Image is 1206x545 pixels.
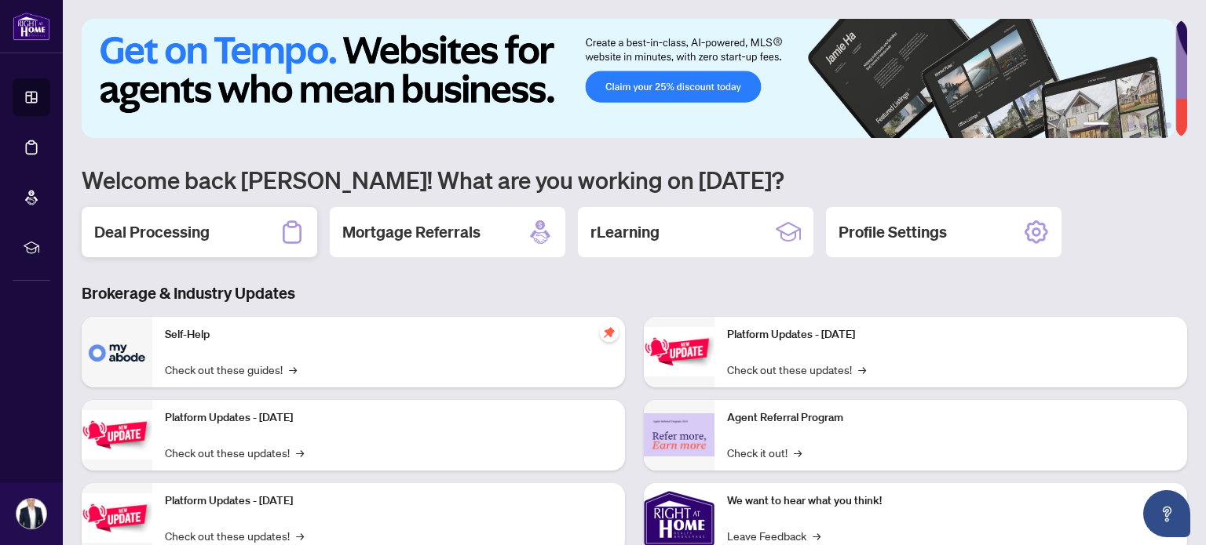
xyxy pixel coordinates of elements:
button: 2 [1115,122,1121,129]
h2: Deal Processing [94,221,210,243]
button: Open asap [1143,490,1190,537]
img: Platform Updates - July 21, 2025 [82,493,152,543]
p: Platform Updates - [DATE] [165,492,612,510]
a: Check out these updates!→ [165,444,304,461]
img: logo [13,12,50,41]
button: 1 [1084,122,1109,129]
img: Platform Updates - June 23, 2025 [644,327,714,376]
h3: Brokerage & Industry Updates [82,282,1187,304]
button: 4 [1140,122,1146,129]
p: Platform Updates - [DATE] [165,409,612,427]
button: 3 [1127,122,1134,129]
span: → [794,444,802,461]
a: Check it out!→ [727,444,802,461]
a: Check out these updates!→ [165,527,304,544]
img: Slide 0 [82,19,1175,138]
a: Leave Feedback→ [727,527,820,544]
a: Check out these guides!→ [165,361,297,378]
p: We want to hear what you think! [727,492,1175,510]
p: Self-Help [165,326,612,343]
span: → [289,361,297,378]
h2: Mortgage Referrals [342,221,481,243]
p: Platform Updates - [DATE] [727,326,1175,343]
img: Self-Help [82,317,152,387]
button: 5 [1153,122,1159,129]
img: Agent Referral Program [644,413,714,456]
img: Platform Updates - September 16, 2025 [82,410,152,460]
p: Agent Referral Program [727,409,1175,427]
span: pushpin [600,323,619,342]
span: → [813,527,820,544]
img: Profile Icon [16,499,46,529]
h1: Welcome back [PERSON_NAME]! What are you working on [DATE]? [82,165,1187,194]
a: Check out these updates!→ [727,361,866,378]
button: 6 [1165,122,1171,129]
h2: Profile Settings [839,221,947,243]
span: → [858,361,866,378]
span: → [296,444,304,461]
span: → [296,527,304,544]
h2: rLearning [590,221,660,243]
